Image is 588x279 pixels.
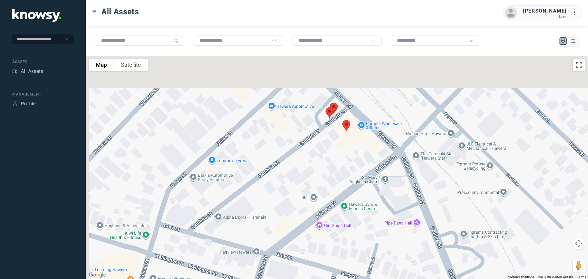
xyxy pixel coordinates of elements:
div: Map [560,38,566,44]
button: Show satellite imagery [114,59,148,71]
div: [PERSON_NAME] [523,7,567,15]
div: Profile [12,101,18,107]
a: ProfileProfile [12,100,36,107]
div: User [523,15,567,19]
div: Search [173,38,178,43]
button: Drag Pegman onto the map to open Street View [573,259,585,272]
div: Management [12,92,73,97]
div: List [571,38,576,44]
span: All Assets [101,6,139,17]
img: avatar.png [505,7,517,19]
a: AssetsAll Assets [12,68,43,75]
a: Terms (opens in new tab) [577,275,586,278]
a: Open this area in Google Maps (opens a new window) [87,271,107,279]
tspan: ... [573,10,579,15]
button: Toggle fullscreen view [573,59,585,71]
div: Toggle Menu [92,9,96,14]
span: Map data ©2025 Google [537,275,573,278]
div: : [573,9,580,17]
button: Map camera controls [573,237,585,250]
div: Assets [12,59,73,65]
div: Assets [12,69,18,74]
div: Profile [21,100,36,107]
div: Search [272,38,277,43]
div: All Assets [21,68,43,75]
button: Show street map [89,59,114,71]
img: Application Logo [12,9,61,22]
img: Google [87,271,107,279]
button: Keyboard shortcuts [507,275,534,279]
